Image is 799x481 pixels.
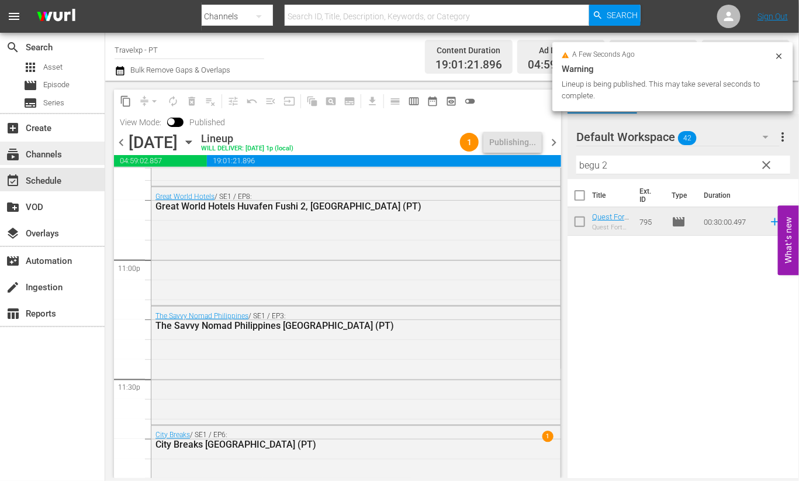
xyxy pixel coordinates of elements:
th: Duration [697,179,767,212]
span: 19:01:21.896 [207,155,561,167]
span: 1 [460,138,479,147]
div: Lineup [201,132,293,145]
span: Fill episodes with ad slates [261,92,280,111]
span: View Backup [442,92,461,111]
span: Schedule [6,174,20,188]
span: Series [43,97,64,109]
div: City Breaks [GEOGRAPHIC_DATA] (PT) [155,439,496,451]
div: Default Workspace [576,121,780,153]
span: Update Metadata from Key Asset [280,92,299,111]
span: Clear Lineup [201,92,220,111]
div: Quest Fort Begu 2, [GEOGRAPHIC_DATA] [592,224,631,231]
div: Content Duration [435,42,502,59]
svg: Add to Schedule [769,215,781,228]
button: Search [589,5,641,26]
a: Quest Fort Begu 2 (PT) [592,212,629,239]
div: / SE1 / EP8: [155,193,496,212]
div: Warning [562,62,784,76]
span: chevron_left [114,135,129,150]
span: 24 hours Lineup View is OFF [461,92,479,111]
span: Episode [672,215,686,229]
span: Bulk Remove Gaps & Overlaps [129,66,230,74]
div: Lineup is being published. This may take several seconds to complete. [562,78,772,102]
span: preview_outlined [445,95,457,107]
a: Great World Hotels [155,193,215,201]
span: date_range_outlined [427,95,438,107]
span: table_chart [6,307,20,321]
span: Asset [23,60,37,74]
span: VOD [6,200,20,214]
div: Publishing... [489,132,536,153]
span: Remove Gaps & Overlaps [135,92,164,111]
span: Select an event to delete [182,92,201,111]
a: The Savvy Nomad Philippines [155,312,248,320]
button: Publishing... [483,132,542,153]
div: [DATE] [129,133,178,152]
span: Toggle to switch from Published to Draft view. [167,118,175,126]
div: Ad Duration [528,42,594,59]
span: Published [184,118,231,127]
span: content_copy [120,95,132,107]
span: Revert to Primary Episode [243,92,261,111]
th: Ext. ID [632,179,665,212]
span: Create [6,121,20,135]
span: Overlays [6,226,20,240]
span: calendar_view_week_outlined [408,95,420,107]
div: WILL DELIVER: [DATE] 1p (local) [201,145,293,153]
th: Type [665,179,697,212]
span: Search [6,40,20,54]
span: Episode [23,78,37,92]
span: 1 [542,431,554,442]
span: Search [607,5,638,26]
button: clear [757,155,776,174]
span: Automation [6,254,20,268]
td: 00:30:00.497 [700,208,764,236]
span: Month Calendar View [423,92,442,111]
span: Refresh All Search Blocks [299,90,321,112]
button: more_vert [776,123,790,151]
a: Sign Out [758,12,788,21]
div: / SE1 / EP3: [155,312,496,331]
button: Open Feedback Widget [778,206,799,276]
span: create [6,280,20,294]
div: Great World Hotels Huvafen Fushi 2, [GEOGRAPHIC_DATA] (PT) [155,201,496,212]
span: 04:59:02.857 [528,59,594,72]
span: toggle_off [464,95,476,107]
span: Customize Events [220,90,243,112]
span: a few seconds ago [573,50,635,60]
th: Title [592,179,632,212]
span: chevron_right [546,135,561,150]
span: Create Series Block [340,92,359,111]
span: 04:59:02.857 [114,155,207,167]
a: City Breaks [155,431,190,439]
img: ans4CAIJ8jUAAAAAAAAAAAAAAAAAAAAAAAAgQb4GAAAAAAAAAAAAAAAAAAAAAAAAJMjXAAAAAAAAAAAAAAAAAAAAAAAAgAT5G... [28,3,84,30]
span: menu [7,9,21,23]
div: / SE1 / EP6: [155,431,496,451]
td: 795 [635,208,667,236]
span: Loop Content [164,92,182,111]
span: Asset [43,61,63,73]
span: View Mode: [114,118,167,127]
span: Episode [43,79,70,91]
span: more_vert [776,130,790,144]
span: Create Search Block [321,92,340,111]
span: subscriptions [6,147,20,162]
div: The Savvy Nomad Philippines [GEOGRAPHIC_DATA] (PT) [155,320,496,331]
span: Day Calendar View [382,90,404,112]
span: Week Calendar View [404,92,423,111]
span: clear [760,158,774,172]
span: 19:01:21.896 [435,59,502,72]
span: 42 [679,126,697,150]
span: Series [23,96,37,110]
